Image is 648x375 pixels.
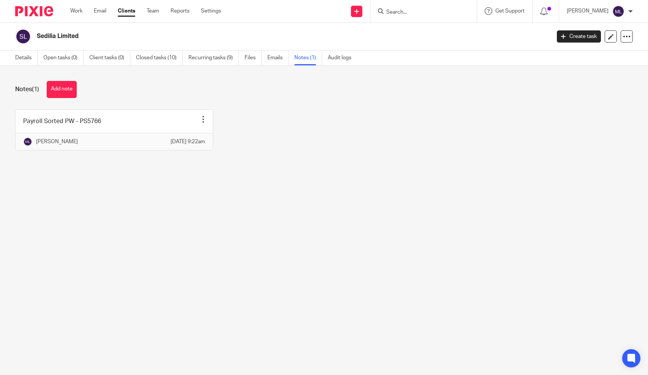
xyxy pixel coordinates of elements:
a: Work [70,7,82,15]
a: Reports [171,7,190,15]
a: Settings [201,7,221,15]
span: (1) [32,86,39,92]
a: Create task [557,30,601,43]
a: Client tasks (0) [89,51,130,65]
a: Recurring tasks (9) [188,51,239,65]
h2: Sedilia Limited [37,32,444,40]
p: [PERSON_NAME] [567,7,608,15]
button: Add note [47,81,77,98]
input: Search [386,9,454,16]
img: svg%3E [23,137,32,146]
a: Open tasks (0) [43,51,84,65]
img: svg%3E [15,28,31,44]
a: Notes (1) [294,51,322,65]
img: Pixie [15,6,53,16]
img: svg%3E [612,5,624,17]
p: [PERSON_NAME] [36,138,78,146]
a: Files [245,51,262,65]
a: Details [15,51,38,65]
a: Team [147,7,159,15]
a: Closed tasks (10) [136,51,183,65]
a: Audit logs [328,51,357,65]
span: Get Support [495,8,525,14]
a: Email [94,7,106,15]
a: Emails [267,51,289,65]
p: [DATE] 9:22am [171,138,205,146]
h1: Notes [15,85,39,93]
a: Clients [118,7,135,15]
